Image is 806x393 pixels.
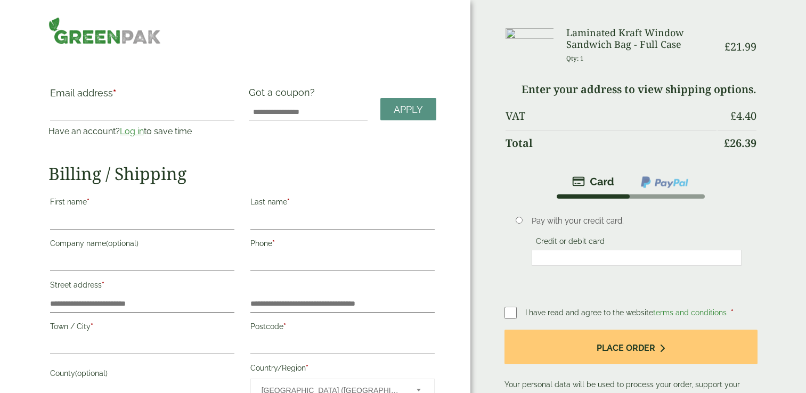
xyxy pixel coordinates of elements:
p: Have an account? to save time [48,125,236,138]
h2: Billing / Shipping [48,163,436,184]
img: GreenPak Supplies [48,17,161,44]
a: Apply [380,98,436,121]
img: ppcp-gateway.png [640,175,689,189]
label: Postcode [250,319,435,337]
label: Town / City [50,319,234,337]
abbr: required [731,308,734,317]
span: (optional) [106,239,139,248]
a: terms and conditions [653,308,727,317]
h3: Laminated Kraft Window Sandwich Bag - Full Case [566,27,717,50]
abbr: required [283,322,286,331]
label: Credit or debit card [532,237,609,249]
td: Enter your address to view shipping options. [506,77,757,102]
label: Last name [250,194,435,212]
img: stripe.png [572,175,614,188]
span: £ [724,39,730,54]
label: Phone [250,236,435,254]
label: Got a coupon? [249,87,319,103]
p: Pay with your credit card. [532,215,741,227]
span: I have read and agree to the website [525,308,729,317]
span: Apply [394,104,423,116]
a: Log in [120,126,144,136]
label: Street address [50,277,234,296]
span: £ [730,109,736,123]
label: Email address [50,88,234,103]
abbr: required [91,322,93,331]
bdi: 21.99 [724,39,756,54]
abbr: required [102,281,104,289]
abbr: required [272,239,275,248]
label: County [50,366,234,384]
abbr: required [87,198,89,206]
button: Place order [504,330,758,364]
abbr: required [306,364,308,372]
label: First name [50,194,234,212]
span: £ [724,136,730,150]
small: Qty: 1 [566,54,584,62]
th: Total [506,130,717,156]
abbr: required [113,87,116,99]
abbr: required [287,198,290,206]
label: Country/Region [250,361,435,379]
iframe: Secure payment input frame [535,253,738,263]
bdi: 26.39 [724,136,756,150]
bdi: 4.40 [730,109,756,123]
th: VAT [506,103,717,129]
span: (optional) [75,369,108,378]
label: Company name [50,236,234,254]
